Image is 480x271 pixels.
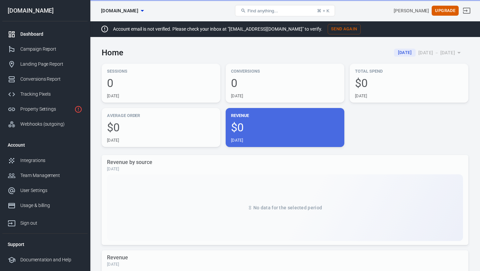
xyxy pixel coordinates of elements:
div: [DOMAIN_NAME] [2,8,88,14]
div: Conversions Report [20,76,82,83]
div: Webhooks (outgoing) [20,121,82,128]
button: Upgrade [432,6,459,16]
a: Integrations [2,153,88,168]
span: freshinyourfridge.com [101,7,138,15]
button: [DOMAIN_NAME] [98,5,146,17]
a: Tracking Pixels [2,87,88,102]
div: Tracking Pixels [20,91,82,98]
li: Account [2,137,88,153]
li: Support [2,236,88,252]
a: Usage & billing [2,198,88,213]
a: Sign out [2,213,88,231]
a: Sign out [459,3,475,19]
div: Integrations [20,157,82,164]
div: Dashboard [20,31,82,38]
a: Campaign Report [2,42,88,57]
a: Property Settings [2,102,88,117]
div: Usage & billing [20,202,82,209]
span: Find anything... [247,8,278,13]
div: Landing Page Report [20,61,82,68]
a: Conversions Report [2,72,88,87]
svg: Property is not installed yet [74,105,82,113]
a: Dashboard [2,27,88,42]
div: Account id: FZ00wiOz [394,7,429,14]
div: User Settings [20,187,82,194]
a: Landing Page Report [2,57,88,72]
p: Account email is not verified. Please check your inbox at "[EMAIL_ADDRESS][DOMAIN_NAME]" to verify. [113,26,322,33]
div: Sign out [20,220,82,227]
h3: Home [102,48,123,57]
div: ⌘ + K [317,8,329,13]
div: Property Settings [20,106,72,113]
a: Team Management [2,168,88,183]
div: Documentation and Help [20,256,82,263]
div: Team Management [20,172,82,179]
a: Webhooks (outgoing) [2,117,88,132]
button: Find anything...⌘ + K [235,5,335,16]
button: Send Again [328,24,361,34]
a: User Settings [2,183,88,198]
div: Campaign Report [20,46,82,53]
